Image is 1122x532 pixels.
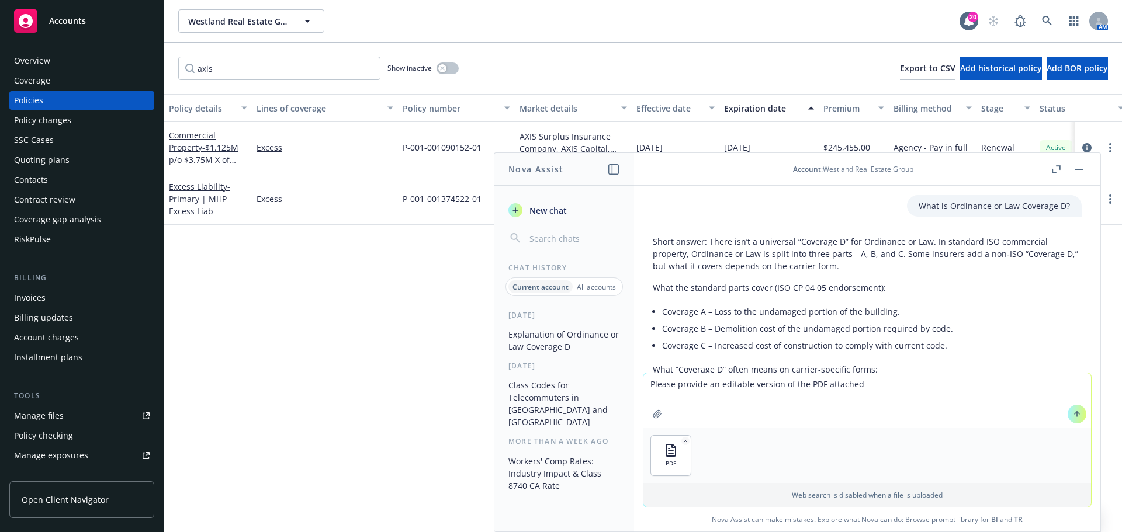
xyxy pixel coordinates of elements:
a: Policy checking [9,426,154,445]
span: Open Client Navigator [22,493,109,506]
span: PDF [666,460,676,467]
button: Westland Real Estate Group [178,9,324,33]
span: Renewal [981,141,1014,154]
a: Manage files [9,406,154,425]
button: Lines of coverage [252,94,398,122]
button: Effective date [632,94,719,122]
button: PDF [651,436,691,475]
a: Commercial Property [169,130,238,178]
a: Contacts [9,171,154,189]
a: circleInformation [1080,141,1094,155]
div: RiskPulse [14,230,51,249]
div: Overview [14,51,50,70]
a: Invoices [9,288,154,307]
button: Stage [976,94,1035,122]
a: SSC Cases [9,131,154,149]
span: New chat [527,204,567,217]
span: - Primary | MHP Excess Liab [169,181,230,217]
span: [DATE] [724,141,750,154]
a: Excess [257,193,393,205]
span: - $1.125M p/o $3.75M X of $3.75M Primary [169,142,238,178]
button: Add historical policy [960,57,1042,80]
span: Accounts [49,16,86,26]
a: Billing updates [9,308,154,327]
a: Switch app [1062,9,1086,33]
button: New chat [504,200,625,221]
a: Report a Bug [1009,9,1032,33]
div: Billing updates [14,308,73,327]
button: Policy number [398,94,515,122]
span: P-001-001374522-01 [403,193,482,205]
div: Billing [9,272,154,284]
a: more [1103,192,1117,206]
p: What is Ordinance or Law Coverage D? [919,200,1070,212]
p: What the standard parts cover (ISO CP 04 05 endorsement): [653,281,1082,294]
div: 20 [968,12,978,22]
div: Manage certificates [14,466,91,485]
p: What “Coverage D” often means on carrier-specific forms: [653,363,1082,375]
div: Account charges [14,328,79,347]
a: Account charges [9,328,154,347]
li: Coverage B – Demolition cost of the undamaged portion required by code. [662,320,1082,337]
button: Add BOR policy [1047,57,1108,80]
li: Coverage A – Loss to the undamaged portion of the building. [662,303,1082,320]
button: Explanation of Ordinance or Law Coverage D [504,325,625,356]
a: Excess Liability [169,181,230,217]
div: Policy changes [14,111,71,130]
div: Policies [14,91,43,110]
div: Status [1040,102,1111,114]
span: Agency - Pay in full [894,141,968,154]
a: Policy changes [9,111,154,130]
div: Coverage [14,71,50,90]
button: Policy details [164,94,252,122]
a: RiskPulse [9,230,154,249]
div: More than a week ago [494,436,634,446]
a: BI [991,514,998,524]
div: Manage exposures [14,446,88,465]
span: Account [793,164,821,174]
div: Expiration date [724,102,801,114]
span: [DATE] [636,141,663,154]
span: $245,455.00 [823,141,870,154]
div: Installment plans [14,348,82,367]
button: Workers' Comp Rates: Industry Impact & Class 8740 CA Rate [504,451,625,495]
div: AXIS Surplus Insurance Company, AXIS Capital, Amwins [520,130,627,155]
a: Manage certificates [9,466,154,485]
p: Short answer: There isn’t a universal “Coverage D” for Ordinance or Law. In standard ISO commerci... [653,235,1082,272]
a: Installment plans [9,348,154,367]
div: Policy checking [14,426,73,445]
div: Contacts [14,171,48,189]
a: Overview [9,51,154,70]
a: more [1103,141,1117,155]
button: Market details [515,94,632,122]
div: Invoices [14,288,46,307]
span: Add BOR policy [1047,62,1108,74]
div: [DATE] [494,361,634,371]
span: Active [1044,142,1068,153]
div: Policy number [403,102,497,114]
a: Coverage gap analysis [9,210,154,229]
button: Class Codes for Telecommuters in [GEOGRAPHIC_DATA] and [GEOGRAPHIC_DATA] [504,375,625,432]
div: Market details [520,102,614,114]
span: Nova Assist can make mistakes. Explore what Nova can do: Browse prompt library for and [639,507,1096,531]
a: Excess [257,141,393,154]
div: Policy details [169,102,234,114]
div: Stage [981,102,1017,114]
button: Expiration date [719,94,819,122]
input: Search chats [527,230,620,246]
div: Effective date [636,102,702,114]
a: TR [1014,514,1023,524]
p: All accounts [577,282,616,292]
h1: Nova Assist [508,163,563,175]
li: Coverage C – Increased cost of construction to comply with current code. [662,337,1082,354]
span: Westland Real Estate Group [188,15,289,27]
span: P-001-001090152-01 [403,141,482,154]
span: Show inactive [387,63,432,73]
a: Accounts [9,5,154,37]
span: Export to CSV [900,62,955,74]
span: Add historical policy [960,62,1042,74]
a: Search [1036,9,1059,33]
input: Filter by keyword... [178,57,380,80]
a: Quoting plans [9,151,154,169]
p: Web search is disabled when a file is uploaded [650,490,1084,500]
